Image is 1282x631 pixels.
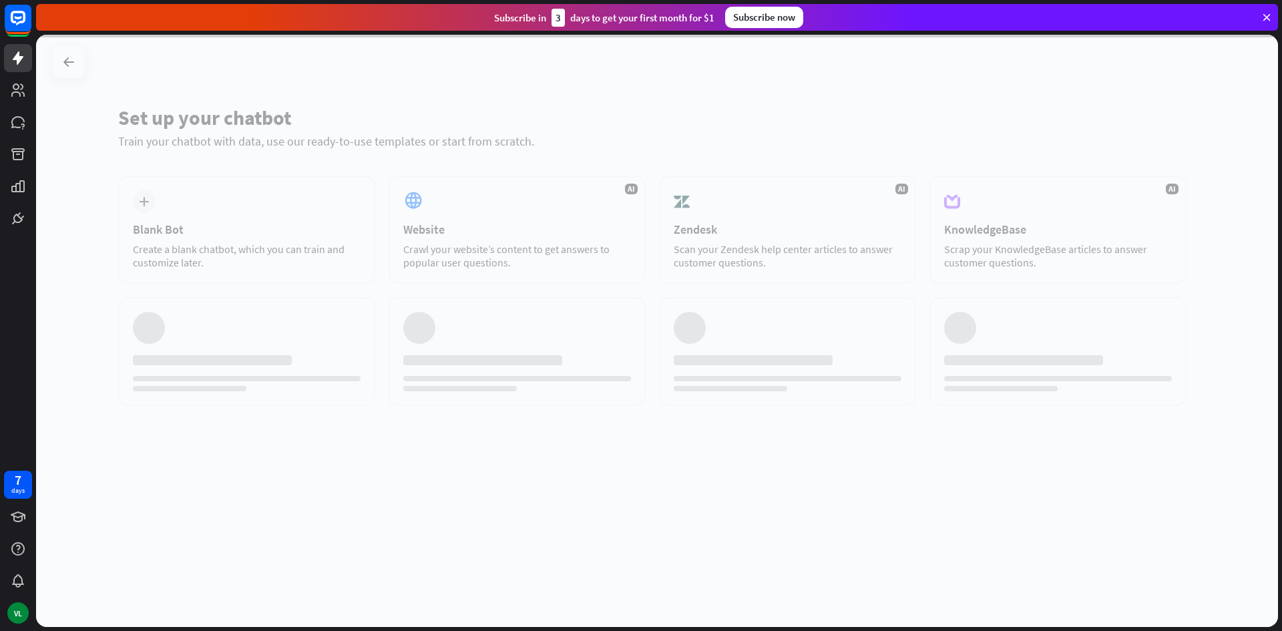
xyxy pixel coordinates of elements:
[725,7,803,28] div: Subscribe now
[494,9,714,27] div: Subscribe in days to get your first month for $1
[552,9,565,27] div: 3
[11,486,25,495] div: days
[4,471,32,499] a: 7 days
[15,474,21,486] div: 7
[7,602,29,624] div: VL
